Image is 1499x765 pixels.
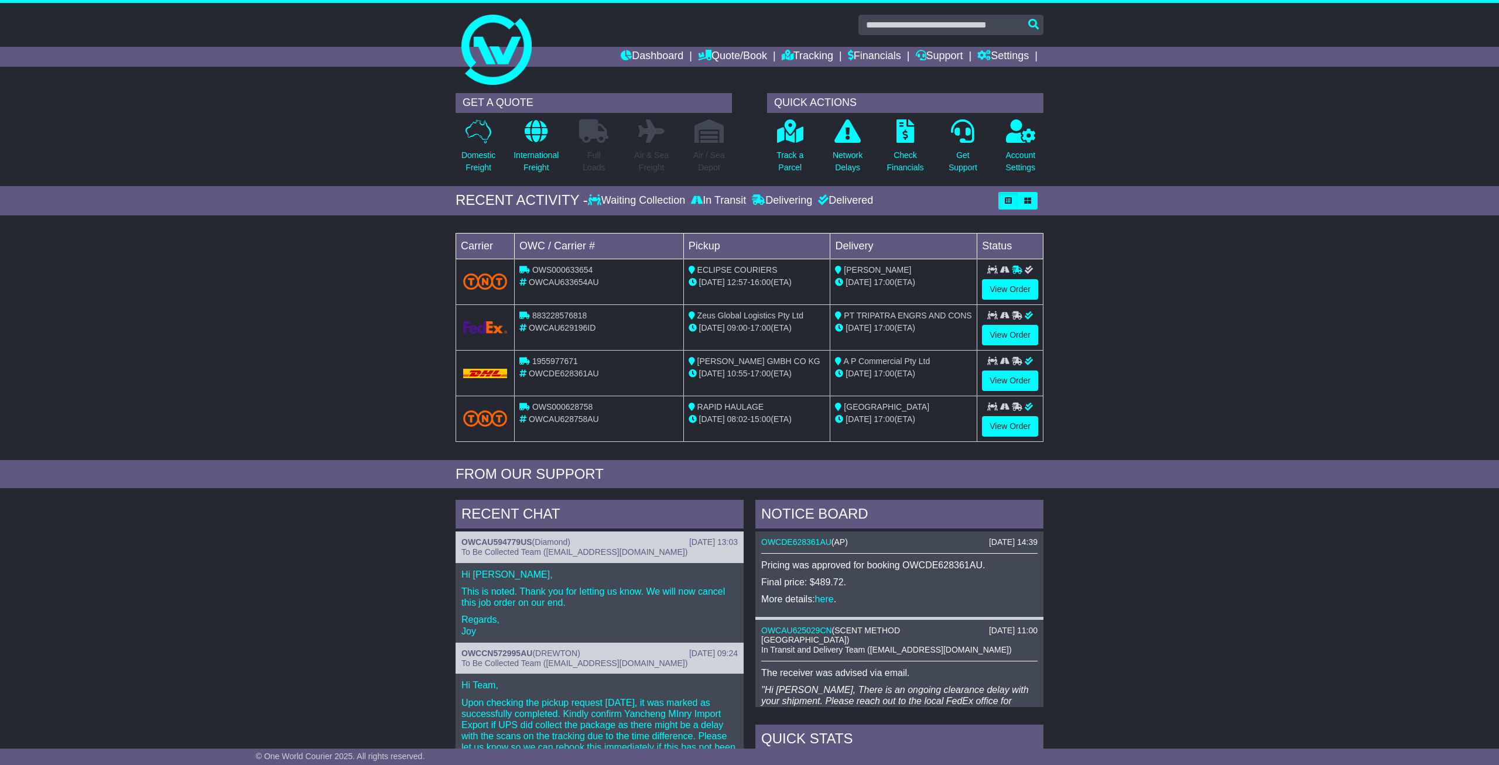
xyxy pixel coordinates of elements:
div: Waiting Collection [588,194,688,207]
span: [PERSON_NAME] [844,265,911,275]
span: SCENT METHOD [GEOGRAPHIC_DATA] [761,626,900,645]
div: FROM OUR SUPPORT [456,466,1043,483]
span: 12:57 [727,277,748,287]
span: [DATE] [846,323,871,332]
td: Carrier [456,233,515,259]
p: Regards, Joy [461,614,738,636]
img: TNT_Domestic.png [463,273,507,289]
a: OWCDE628361AU [761,537,831,547]
a: Tracking [782,47,833,67]
div: Delivered [815,194,873,207]
span: [DATE] [699,369,725,378]
div: QUICK ACTIONS [767,93,1043,113]
p: Hi [PERSON_NAME], [461,569,738,580]
span: OWS000633654 [532,265,593,275]
span: To Be Collected Team ([EMAIL_ADDRESS][DOMAIN_NAME]) [461,658,687,668]
div: [DATE] 09:24 [689,649,738,658]
span: OWCDE628361AU [529,369,599,378]
span: [DATE] [699,414,725,424]
span: DREWTON [535,649,577,658]
span: In Transit and Delivery Team ([EMAIL_ADDRESS][DOMAIN_NAME]) [761,645,1012,654]
span: 17:00 [750,369,771,378]
span: 1955977671 [532,356,578,366]
td: OWC / Carrier # [515,233,684,259]
a: Financials [848,47,901,67]
div: (ETA) [835,322,972,334]
a: InternationalFreight [513,119,559,180]
div: RECENT CHAT [456,500,744,531]
p: Upon checking the pickup request [DATE], it was marked as successfully completed. Kindly confirm ... [461,697,738,764]
td: Delivery [830,233,977,259]
span: [DATE] [699,323,725,332]
span: 883228576818 [532,311,587,320]
div: NOTICE BOARD [755,500,1043,531]
div: RECENT ACTIVITY - [456,192,588,209]
a: OWCAU625029CN [761,626,832,635]
a: OWCAU594779US [461,537,532,547]
span: OWCAU628758AU [529,414,599,424]
div: In Transit [688,194,749,207]
a: View Order [982,325,1038,345]
a: NetworkDelays [832,119,863,180]
td: Pickup [683,233,830,259]
p: Final price: $489.72. [761,577,1038,588]
span: [GEOGRAPHIC_DATA] [844,402,929,411]
a: CheckFinancials [887,119,925,180]
span: [PERSON_NAME] GMBH CO KG [697,356,820,366]
div: - (ETA) [689,276,826,289]
em: "Hi [PERSON_NAME], There is an ongoing clearance delay with your shipment. Please reach out to th... [761,685,1029,717]
p: Full Loads [579,149,608,174]
div: Delivering [749,194,815,207]
span: 17:00 [750,323,771,332]
span: 17:00 [874,414,894,424]
div: ( ) [761,626,1038,646]
div: Quick Stats [755,725,1043,756]
p: Hi Team, [461,680,738,691]
div: [DATE] 13:03 [689,537,738,547]
p: This is noted. Thank you for letting us know. We will now cancel this job order on our end. [461,586,738,608]
a: View Order [982,416,1038,437]
p: Account Settings [1006,149,1036,174]
span: Diamond [535,537,567,547]
a: Track aParcel [776,119,804,180]
span: [DATE] [846,414,871,424]
span: 17:00 [874,369,894,378]
p: Check Financials [887,149,924,174]
a: GetSupport [948,119,978,180]
p: International Freight [514,149,559,174]
p: Track a Parcel [776,149,803,174]
p: Air / Sea Depot [693,149,725,174]
img: TNT_Domestic.png [463,410,507,426]
div: - (ETA) [689,368,826,380]
div: ( ) [761,537,1038,547]
span: [DATE] [699,277,725,287]
a: DomesticFreight [461,119,496,180]
p: Domestic Freight [461,149,495,174]
span: 08:02 [727,414,748,424]
span: 17:00 [874,277,894,287]
div: [DATE] 14:39 [989,537,1038,547]
span: OWCAU629196ID [529,323,596,332]
div: ( ) [461,537,738,547]
span: 16:00 [750,277,771,287]
div: - (ETA) [689,413,826,426]
span: OWS000628758 [532,402,593,411]
span: OWCAU633654AU [529,277,599,287]
span: To Be Collected Team ([EMAIL_ADDRESS][DOMAIN_NAME]) [461,547,687,557]
a: View Order [982,279,1038,300]
div: (ETA) [835,413,972,426]
td: Status [977,233,1043,259]
span: AP [834,537,846,547]
a: OWCCN572995AU [461,649,532,658]
span: 10:55 [727,369,748,378]
span: [DATE] [846,369,871,378]
p: Network Delays [833,149,863,174]
span: © One World Courier 2025. All rights reserved. [256,752,425,761]
a: Quote/Book [698,47,767,67]
div: [DATE] 11:00 [989,626,1038,636]
p: Get Support [949,149,977,174]
div: (ETA) [835,368,972,380]
span: PT TRIPATRA ENGRS AND CONS [844,311,971,320]
p: More details: . [761,594,1038,605]
p: Air & Sea Freight [634,149,669,174]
